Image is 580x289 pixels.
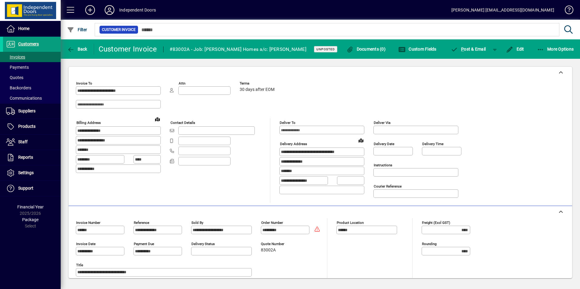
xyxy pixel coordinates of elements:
[397,44,438,55] button: Custom Fields
[346,47,386,51] span: Documents (0)
[100,5,119,15] button: Profile
[535,44,575,55] button: More Options
[240,81,276,85] span: Terms
[18,108,35,113] span: Suppliers
[6,75,23,80] span: Quotes
[374,142,394,146] mat-label: Delivery date
[170,45,306,54] div: #83002A - Job: [PERSON_NAME] Homes a/c: [PERSON_NAME]
[337,221,364,225] mat-label: Product location
[67,27,87,32] span: Filter
[3,119,61,134] a: Products
[504,44,526,55] button: Edit
[451,5,554,15] div: [PERSON_NAME] [EMAIL_ADDRESS][DOMAIN_NAME]
[18,139,28,144] span: Staff
[506,47,524,51] span: Edit
[374,163,392,167] mat-label: Instructions
[80,5,100,15] button: Add
[3,62,61,72] a: Payments
[76,81,92,85] mat-label: Invoice To
[3,181,61,196] a: Support
[261,221,283,225] mat-label: Order number
[451,47,486,51] span: ost & Email
[18,170,34,175] span: Settings
[134,221,149,225] mat-label: Reference
[280,121,295,125] mat-label: Deliver To
[3,83,61,93] a: Backorders
[3,165,61,181] a: Settings
[345,44,387,55] button: Documents (0)
[18,186,33,191] span: Support
[119,5,156,15] div: Independent Doors
[17,204,44,209] span: Financial Year
[261,242,297,246] span: Quote number
[99,44,157,54] div: Customer Invoice
[22,217,39,222] span: Package
[102,27,136,33] span: Customer Invoice
[76,263,83,267] mat-label: Title
[18,42,39,46] span: Customers
[374,121,390,125] mat-label: Deliver via
[76,242,96,246] mat-label: Invoice date
[461,47,464,51] span: P
[3,104,61,119] a: Suppliers
[398,47,437,51] span: Custom Fields
[3,150,61,165] a: Reports
[261,248,276,253] span: 83002A
[67,47,87,51] span: Back
[422,142,443,146] mat-label: Delivery time
[3,72,61,83] a: Quotes
[6,55,25,59] span: Invoices
[3,93,61,103] a: Communications
[61,44,94,55] app-page-header-button: Back
[422,221,450,225] mat-label: Freight (excl GST)
[18,124,35,129] span: Products
[537,47,574,51] span: More Options
[191,221,203,225] mat-label: Sold by
[153,114,162,124] a: View on map
[6,65,29,70] span: Payments
[374,184,402,188] mat-label: Courier Reference
[134,242,154,246] mat-label: Payment due
[179,81,185,85] mat-label: Attn
[66,24,89,35] button: Filter
[3,135,61,150] a: Staff
[240,87,275,92] span: 30 days after EOM
[191,242,215,246] mat-label: Delivery status
[316,47,335,51] span: Unposted
[76,221,100,225] mat-label: Invoice number
[18,155,33,160] span: Reports
[66,44,89,55] button: Back
[18,26,29,31] span: Home
[6,96,42,101] span: Communications
[3,52,61,62] a: Invoices
[422,242,437,246] mat-label: Rounding
[560,1,572,21] a: Knowledge Base
[356,135,366,145] a: View on map
[448,44,489,55] button: Post & Email
[6,85,31,90] span: Backorders
[3,21,61,36] a: Home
